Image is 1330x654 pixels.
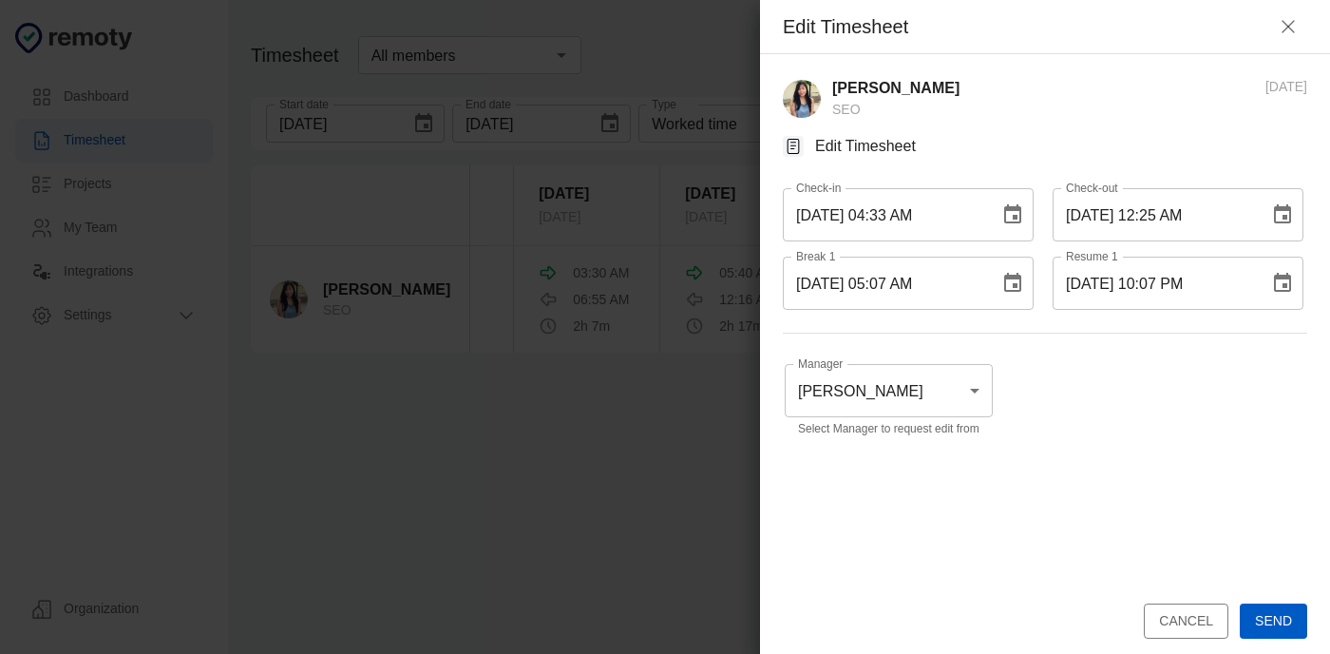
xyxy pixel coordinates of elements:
[783,80,821,118] img: Rochelle Serapion
[796,248,835,264] label: Break 1
[832,77,959,100] p: [PERSON_NAME]
[783,257,986,310] input: mm/dd/yyyy hh:mm (a|p)m
[798,356,843,372] label: Manager
[796,180,841,196] label: Check-in
[1053,188,1256,241] input: mm/dd/yyyy hh:mm (a|p)m
[994,264,1032,302] button: Choose date, selected date is Oct 10, 2025
[783,188,986,241] input: mm/dd/yyyy hh:mm (a|p)m
[1263,264,1301,302] button: Choose date, selected date is Oct 10, 2025
[1263,196,1301,234] button: Choose date, selected date is Oct 11, 2025
[1240,604,1307,639] button: Send
[832,100,973,120] p: SEO
[1066,180,1118,196] label: Check-out
[783,11,908,42] h4: Edit Timesheet
[785,364,993,417] div: [PERSON_NAME]
[1053,257,1256,310] input: mm/dd/yyyy hh:mm (a|p)m
[1265,77,1307,120] p: [DATE]
[815,135,916,158] p: Edit Timesheet
[798,420,979,439] p: Select Manager to request edit from
[1066,248,1118,264] label: Resume 1
[1144,604,1228,639] button: Cancel
[994,196,1032,234] button: Choose date, selected date is Oct 10, 2025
